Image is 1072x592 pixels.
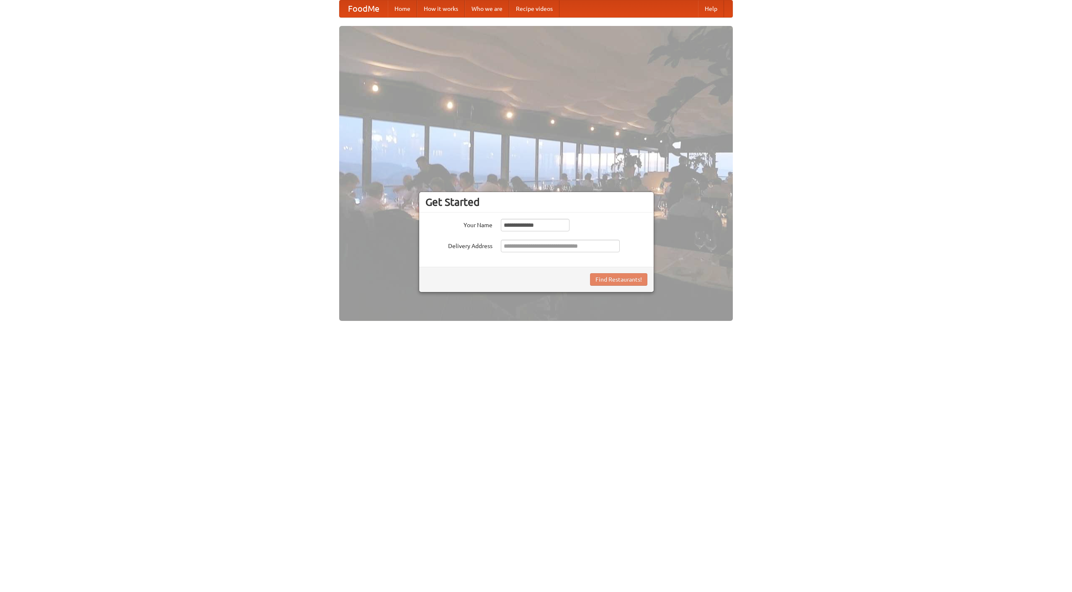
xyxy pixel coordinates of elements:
a: FoodMe [340,0,388,17]
a: Home [388,0,417,17]
a: Help [698,0,724,17]
button: Find Restaurants! [590,273,647,286]
label: Delivery Address [425,240,492,250]
a: Who we are [465,0,509,17]
a: How it works [417,0,465,17]
a: Recipe videos [509,0,559,17]
h3: Get Started [425,196,647,208]
label: Your Name [425,219,492,229]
